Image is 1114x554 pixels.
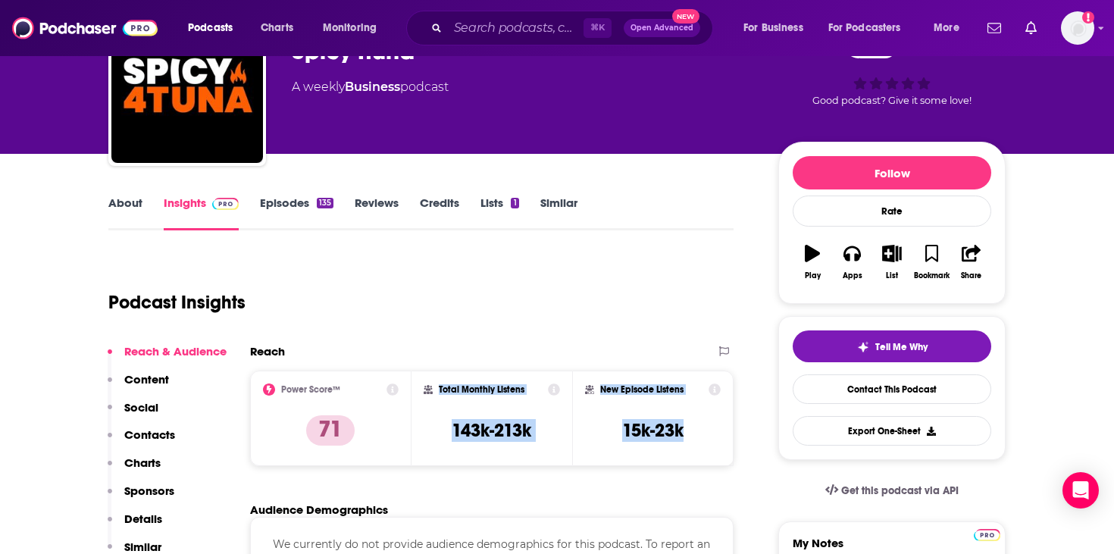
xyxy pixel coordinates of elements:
a: Reviews [355,196,399,230]
div: A weekly podcast [292,78,449,96]
button: Contacts [108,427,175,455]
div: 1 [511,198,518,208]
h2: Audience Demographics [250,502,388,517]
a: InsightsPodchaser Pro [164,196,239,230]
button: List [872,235,912,290]
h2: Power Score™ [281,384,340,395]
div: 71Good podcast? Give it some love! [778,22,1006,116]
a: Business [345,80,400,94]
a: Pro website [974,527,1000,541]
h2: Reach [250,344,285,358]
img: User Profile [1061,11,1094,45]
button: Social [108,400,158,428]
svg: Add a profile image [1082,11,1094,23]
h1: Podcast Insights [108,291,246,314]
div: Open Intercom Messenger [1062,472,1099,509]
p: Contacts [124,427,175,442]
div: Bookmark [914,271,950,280]
img: Podchaser Pro [212,198,239,210]
img: Podchaser - Follow, Share and Rate Podcasts [12,14,158,42]
button: Follow [793,156,991,189]
img: Spicy4tuna [111,11,263,163]
button: Content [108,372,169,400]
p: 71 [306,415,355,446]
a: Lists1 [480,196,518,230]
div: Share [961,271,981,280]
h2: New Episode Listens [600,384,684,395]
div: List [886,271,898,280]
div: Apps [843,271,862,280]
p: Details [124,512,162,526]
div: 135 [317,198,333,208]
a: Get this podcast via API [813,472,971,509]
p: Charts [124,455,161,470]
h2: Total Monthly Listens [439,384,524,395]
h3: 143k-213k [452,419,531,442]
a: Charts [251,16,302,40]
span: Get this podcast via API [841,484,959,497]
span: Monitoring [323,17,377,39]
a: About [108,196,142,230]
input: Search podcasts, credits, & more... [448,16,584,40]
span: Charts [261,17,293,39]
p: Similar [124,540,161,554]
p: Content [124,372,169,387]
button: open menu [733,16,822,40]
p: Social [124,400,158,415]
button: tell me why sparkleTell Me Why [793,330,991,362]
span: For Business [743,17,803,39]
img: Podchaser Pro [974,529,1000,541]
a: Episodes135 [260,196,333,230]
span: Tell Me Why [875,341,928,353]
p: Sponsors [124,484,174,498]
a: Similar [540,196,577,230]
button: open menu [177,16,252,40]
button: Details [108,512,162,540]
span: Logged in as derettb [1061,11,1094,45]
span: New [672,9,699,23]
span: Podcasts [188,17,233,39]
button: open menu [818,16,923,40]
button: Bookmark [912,235,951,290]
p: Reach & Audience [124,344,227,358]
button: Open AdvancedNew [624,19,700,37]
button: Play [793,235,832,290]
a: Show notifications dropdown [981,15,1007,41]
button: Share [952,235,991,290]
span: Good podcast? Give it some love! [812,95,972,106]
span: Open Advanced [631,24,693,32]
a: Contact This Podcast [793,374,991,404]
button: Export One-Sheet [793,416,991,446]
button: Show profile menu [1061,11,1094,45]
div: Play [805,271,821,280]
div: Search podcasts, credits, & more... [421,11,728,45]
span: For Podcasters [828,17,901,39]
button: Charts [108,455,161,484]
button: Reach & Audience [108,344,227,372]
div: Rate [793,196,991,227]
span: ⌘ K [584,18,612,38]
button: open menu [923,16,978,40]
button: Apps [832,235,871,290]
a: Show notifications dropdown [1019,15,1043,41]
button: open menu [312,16,396,40]
span: More [934,17,959,39]
a: Credits [420,196,459,230]
h3: 15k-23k [622,419,684,442]
img: tell me why sparkle [857,341,869,353]
button: Sponsors [108,484,174,512]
